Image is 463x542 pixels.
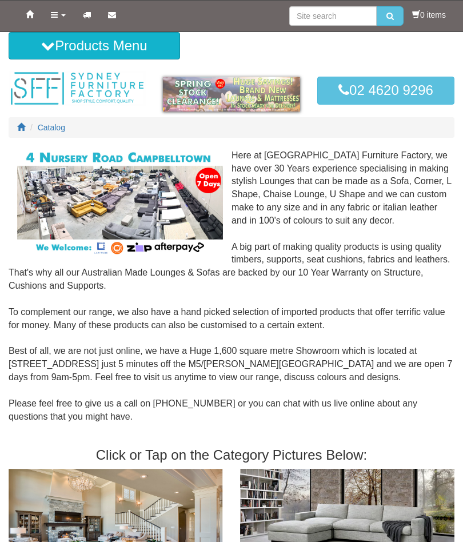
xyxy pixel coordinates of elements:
a: 02 4620 9296 [317,77,454,104]
img: spring-sale.gif [163,77,300,111]
img: Corner Modular Lounges [17,149,223,256]
div: Here at [GEOGRAPHIC_DATA] Furniture Factory, we have over 30 Years experience specialising in mak... [9,149,454,437]
a: Catalog [38,123,65,132]
button: Products Menu [9,32,180,59]
img: Sydney Furniture Factory [9,71,146,106]
h3: Click or Tap on the Category Pictures Below: [9,448,454,463]
input: Site search [289,6,377,26]
li: 0 items [412,9,446,21]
